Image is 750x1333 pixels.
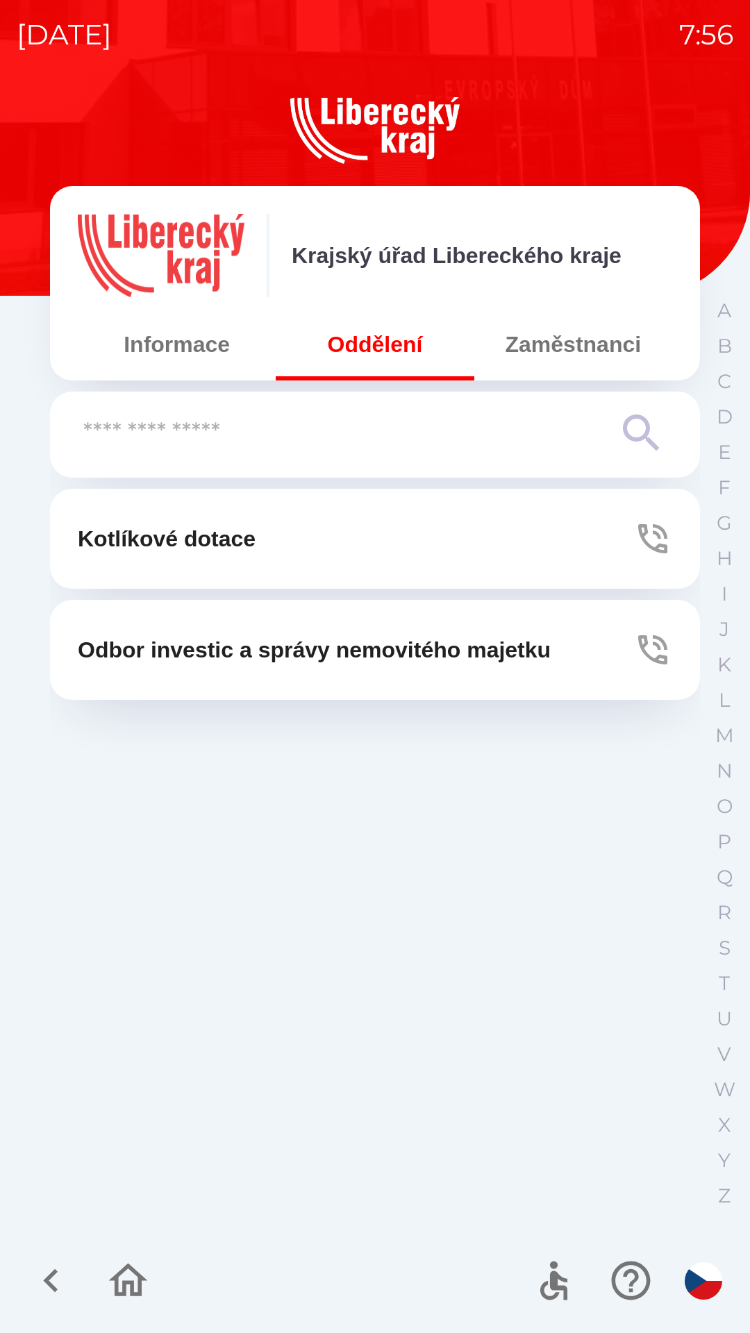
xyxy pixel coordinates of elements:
button: Zaměstnanci [474,319,672,369]
img: Logo [50,97,700,164]
img: cs flag [685,1262,722,1300]
button: Odbor investic a správy nemovitého majetku [50,600,700,700]
p: 7:56 [679,14,733,56]
button: Kotlíkové dotace [50,489,700,589]
p: Krajský úřad Libereckého kraje [292,239,622,272]
p: [DATE] [17,14,112,56]
p: Kotlíkové dotace [78,522,256,555]
p: Odbor investic a správy nemovitého majetku [78,633,551,666]
button: Informace [78,319,276,369]
img: 07ce41ef-ea83-468e-8cf2-bcfb02888d73.png [78,214,244,297]
button: Oddělení [276,319,474,369]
